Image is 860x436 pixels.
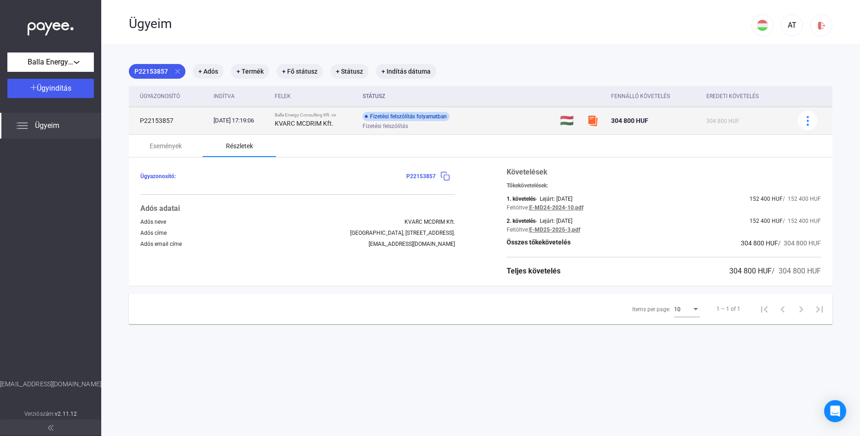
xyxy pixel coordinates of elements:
[817,21,826,30] img: logout-red
[536,196,572,202] div: - Lejárt: [DATE]
[150,140,182,151] div: Események
[810,300,829,318] button: Last page
[277,64,323,79] mat-chip: + Fő státusz
[751,14,773,36] button: HU
[214,91,235,102] div: Indítva
[529,204,583,211] a: E-MD24-2024-10.pdf
[17,120,28,131] img: list.svg
[37,84,71,93] span: Ügyindítás
[140,173,176,180] span: Ügyazonosító:
[376,64,436,79] mat-chip: + Indítás dátuma
[507,204,529,211] div: Feltöltve:
[140,230,167,236] div: Adós címe
[363,121,408,132] span: Fizetési felszólítás
[275,120,334,127] strong: KVARC MCDRIM Kft.
[350,230,455,236] div: [GEOGRAPHIC_DATA], [STREET_ADDRESS].
[529,227,580,233] a: E-MD25-2025-3.pdf
[214,91,267,102] div: Indítva
[214,116,267,125] div: [DATE] 17:19:06
[536,218,572,224] div: - Lejárt: [DATE]
[803,116,813,126] img: more-blue
[48,425,53,430] img: arrow-double-left-grey.svg
[507,227,529,233] div: Feltöltve:
[231,64,269,79] mat-chip: + Termék
[798,111,817,130] button: more-blue
[611,117,648,124] span: 304 800 HUF
[173,67,182,76] mat-icon: close
[275,91,291,102] div: Felek
[28,57,74,68] span: Balla Energy Consulting Kft.
[129,64,185,79] mat-chip: P22153857
[507,238,571,249] div: Összes tőkekövetelés
[772,267,821,275] span: / 304 800 HUF
[792,300,810,318] button: Next page
[611,91,670,102] div: Fennálló követelés
[784,20,800,31] div: AT
[611,91,699,102] div: Fennálló követelés
[55,411,77,417] strong: v2.11.12
[7,52,94,72] button: Balla Energy Consulting Kft.
[778,239,821,247] span: / 304 800 HUF
[783,196,821,202] span: / 152 400 HUF
[275,91,355,102] div: Felek
[632,304,670,315] div: Items per page:
[140,91,180,102] div: Ügyazonosító
[674,303,700,314] mat-select: Items per page:
[7,79,94,98] button: Ügyindítás
[706,91,759,102] div: Eredeti követelés
[30,84,37,91] img: plus-white.svg
[706,118,739,124] span: 304 800 HUF
[359,86,556,107] th: Státusz
[226,140,253,151] div: Részletek
[275,112,355,118] div: Balla Energy Consulting Kft. vs
[28,17,74,36] img: white-payee-white-dot.svg
[810,14,832,36] button: logout-red
[556,107,583,134] td: 🇭🇺
[140,203,455,214] div: Adós adatai
[587,115,598,126] img: szamlazzhu-mini
[193,64,224,79] mat-chip: + Adós
[783,218,821,224] span: / 152 400 HUF
[674,306,681,313] span: 10
[35,120,59,131] span: Ügyeim
[729,267,772,275] span: 304 800 HUF
[757,20,768,31] img: HU
[140,91,206,102] div: Ügyazonosító
[507,167,821,178] div: Követelések
[406,173,436,180] span: P22153857
[750,218,783,224] span: 152 400 HUF
[755,300,773,318] button: First page
[129,107,210,134] td: P22153857
[404,219,455,225] div: KVARC MCDRIM Kft.
[507,196,536,202] div: 1. követelés
[363,112,450,121] div: Fizetési felszólítás folyamatban
[507,218,536,224] div: 2. követelés
[330,64,369,79] mat-chip: + Státusz
[507,266,560,277] div: Teljes követelés
[706,91,786,102] div: Eredeti követelés
[436,167,455,186] button: copy-blue
[369,241,455,247] div: [EMAIL_ADDRESS][DOMAIN_NAME]
[824,400,846,422] div: Open Intercom Messenger
[781,14,803,36] button: AT
[440,171,450,181] img: copy-blue
[750,196,783,202] span: 152 400 HUF
[140,241,182,247] div: Adós email címe
[129,16,751,32] div: Ügyeim
[716,303,740,314] div: 1 – 1 of 1
[741,239,778,247] span: 304 800 HUF
[507,182,821,189] div: Tőkekövetelések:
[773,300,792,318] button: Previous page
[140,219,166,225] div: Adós neve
